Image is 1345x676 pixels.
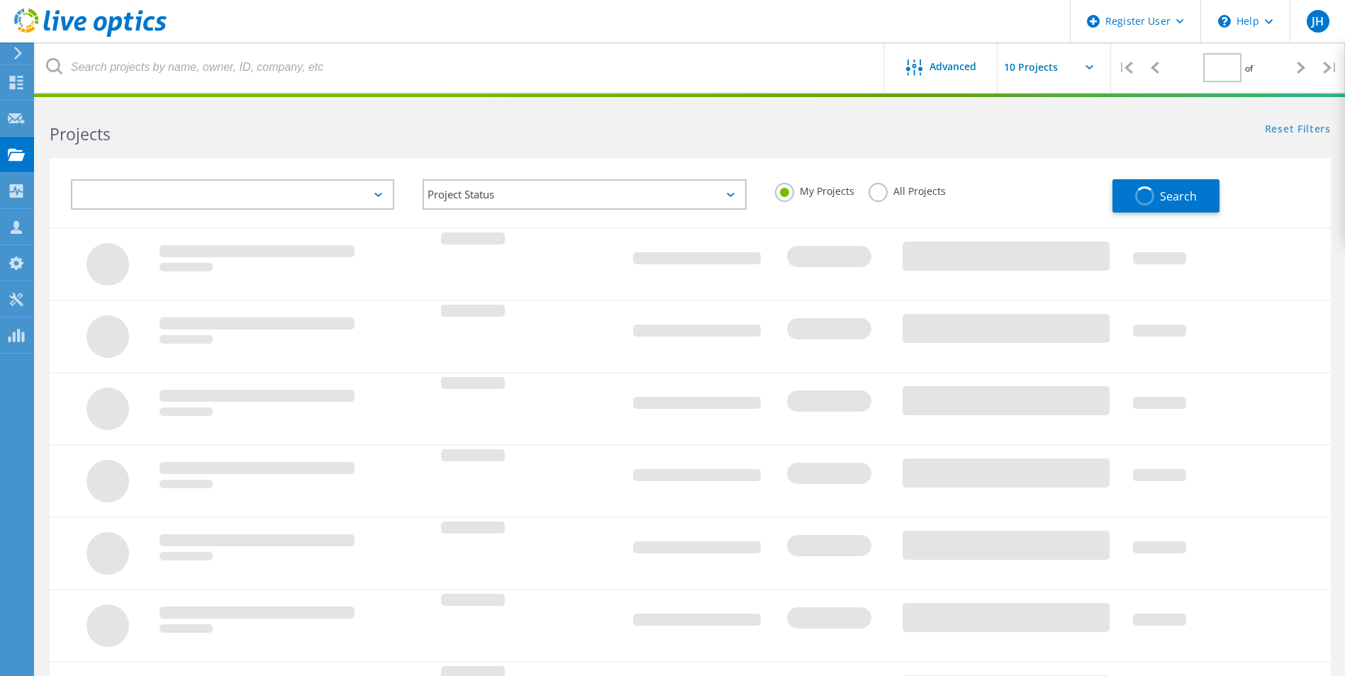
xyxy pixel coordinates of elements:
[14,30,167,40] a: Live Optics Dashboard
[1218,15,1231,28] svg: \n
[775,183,854,196] label: My Projects
[1265,124,1331,136] a: Reset Filters
[869,183,946,196] label: All Projects
[1111,43,1140,93] div: |
[1160,188,1197,204] span: Search
[1245,62,1253,74] span: of
[423,179,746,210] div: Project Status
[1316,43,1345,93] div: |
[50,123,111,145] b: Projects
[930,62,976,72] span: Advanced
[1112,179,1220,213] button: Search
[35,43,885,92] input: Search projects by name, owner, ID, company, etc
[1312,16,1324,27] span: JH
